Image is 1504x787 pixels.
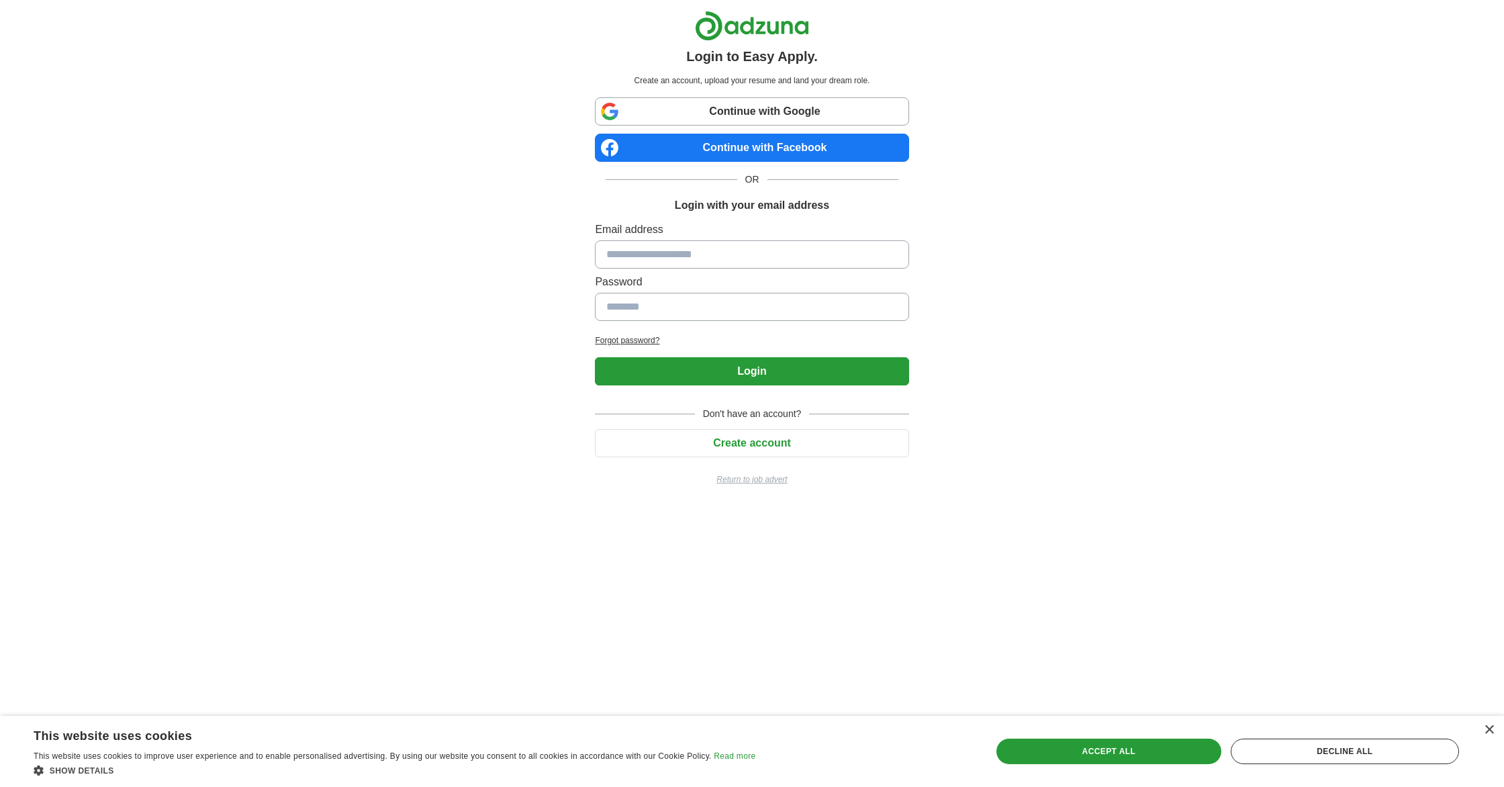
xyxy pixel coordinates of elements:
div: Decline all [1231,739,1459,764]
div: Accept all [996,739,1221,764]
label: Email address [595,222,908,238]
h1: Login to Easy Apply. [686,46,818,66]
div: Show details [34,763,755,777]
span: Show details [50,766,114,776]
div: This website uses cookies [34,724,722,744]
h1: Login with your email address [675,197,829,214]
button: Login [595,357,908,385]
a: Forgot password? [595,334,908,346]
span: OR [737,173,767,187]
button: Create account [595,429,908,457]
p: Create an account, upload your resume and land your dream role. [598,75,906,87]
span: This website uses cookies to improve user experience and to enable personalised advertising. By u... [34,751,712,761]
a: Return to job advert [595,473,908,485]
div: Close [1484,725,1494,735]
label: Password [595,274,908,290]
a: Read more, opens a new window [714,751,755,761]
a: Create account [595,437,908,449]
a: Continue with Google [595,97,908,126]
span: Don't have an account? [695,407,810,421]
img: Adzuna logo [695,11,809,41]
a: Continue with Facebook [595,134,908,162]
